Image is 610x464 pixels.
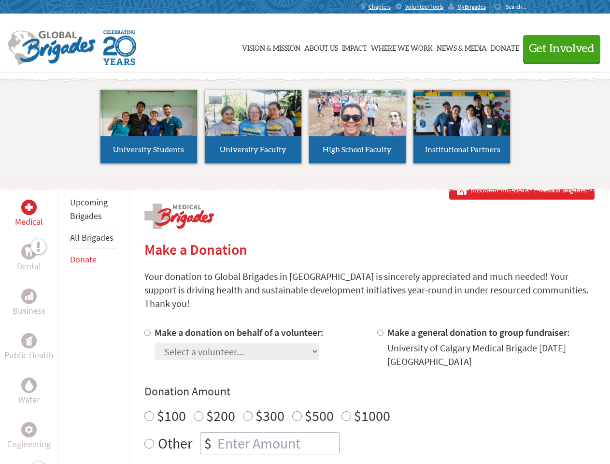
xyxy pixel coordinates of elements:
[4,333,54,362] a: Public HealthPublic Health
[206,406,235,425] label: $200
[103,30,136,65] img: Global Brigades Celebrating 20 Years
[17,244,41,273] a: DentalDental
[491,23,519,71] a: Donate
[157,406,186,425] label: $100
[158,432,192,454] label: Other
[8,30,96,65] img: Global Brigades Logo
[25,247,33,256] img: Dental
[413,90,510,154] img: menu_brigades_submenu_4.jpg
[70,254,97,265] a: Donate
[354,406,390,425] label: $1000
[70,249,117,270] li: Donate
[144,270,595,310] p: Your donation to Global Brigades in [GEOGRAPHIC_DATA] is sincerely appreciated and much needed! Y...
[506,3,533,10] input: Search...
[113,146,184,154] span: University Students
[205,90,301,155] img: menu_brigades_submenu_2.jpg
[21,422,37,437] div: Engineering
[70,197,108,221] a: Upcoming Brigades
[155,326,324,338] label: Make a donation on behalf of a volunteer:
[304,23,338,71] a: About Us
[15,215,43,229] p: Medical
[242,23,300,71] a: Vision & Mission
[220,146,286,154] span: University Faculty
[18,377,40,406] a: WaterWater
[15,200,43,229] a: MedicalMedical
[8,422,51,451] a: EngineeringEngineering
[21,289,37,304] div: Business
[21,200,37,215] div: Medical
[144,203,214,229] img: logo-medical.png
[457,3,486,11] span: MyBrigades
[215,433,339,454] input: Enter Amount
[405,3,443,11] span: Volunteer Tools
[144,241,595,258] h2: Make a Donation
[387,326,570,338] label: Make a general donation to group fundraiser:
[200,433,215,454] div: $
[144,384,595,399] h4: Donation Amount
[425,146,500,154] span: Institutional Partners
[25,203,33,211] img: Medical
[369,3,391,11] span: Chapters
[70,232,113,243] a: All Brigades
[100,90,197,154] img: menu_brigades_submenu_1.jpg
[70,192,117,227] li: Upcoming Brigades
[529,43,595,55] span: Get Involved
[25,336,33,346] img: Public Health
[21,333,37,348] div: Public Health
[17,260,41,273] p: Dental
[13,304,45,318] p: Business
[437,23,487,71] a: News & Media
[70,227,117,249] li: All Brigades
[387,341,595,368] div: University of Calgary Medical Brigade [DATE] [GEOGRAPHIC_DATA]
[323,146,392,154] span: High School Faculty
[21,377,37,393] div: Water
[25,426,33,434] img: Engineering
[21,244,37,260] div: Dental
[255,406,284,425] label: $300
[205,90,301,163] a: University Faculty
[309,90,406,137] img: menu_brigades_submenu_3.jpg
[8,437,51,451] p: Engineering
[13,289,45,318] a: BusinessBusiness
[523,35,600,62] button: Get Involved
[25,292,33,300] img: Business
[18,393,40,406] p: Water
[4,348,54,362] p: Public Health
[413,90,510,163] a: Institutional Partners
[309,90,406,163] a: High School Faculty
[100,90,197,163] a: University Students
[342,23,367,71] a: Impact
[371,23,433,71] a: Where We Work
[305,406,334,425] label: $500
[25,379,33,391] img: Water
